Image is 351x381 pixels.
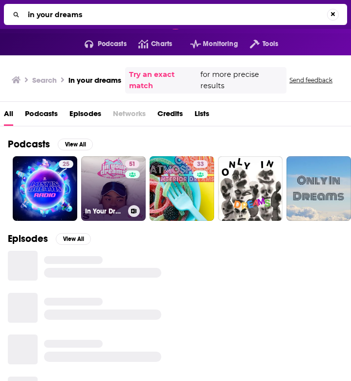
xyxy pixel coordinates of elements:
[157,106,183,126] a: Credits
[203,37,238,51] span: Monitoring
[58,139,93,150] button: View All
[197,160,204,169] span: 33
[8,233,48,245] h2: Episodes
[24,7,327,23] input: Search...
[25,106,58,126] a: Podcasts
[129,160,135,169] span: 51
[286,76,335,84] button: Send feedback
[8,138,93,150] a: PodcastsView All
[178,36,238,52] button: open menu
[4,4,347,25] div: Search...
[195,106,209,126] a: Lists
[4,106,13,126] a: All
[263,37,278,51] span: Tools
[32,75,57,85] h3: Search
[125,160,139,168] a: 51
[63,160,69,169] span: 25
[13,156,77,221] a: 25
[150,156,214,221] a: 33
[127,36,172,52] a: Charts
[129,69,198,92] a: Try an exact match
[8,138,50,150] h2: Podcasts
[56,233,91,245] button: View All
[73,36,127,52] button: open menu
[200,69,283,92] span: for more precise results
[81,156,146,221] a: 51In Your Dreams with [PERSON_NAME]
[8,233,91,245] a: EpisodesView All
[68,75,121,85] h3: in your dreams
[238,36,278,52] button: open menu
[151,37,172,51] span: Charts
[85,207,124,215] h3: In Your Dreams with [PERSON_NAME]
[98,37,127,51] span: Podcasts
[59,160,73,168] a: 25
[113,106,146,126] span: Networks
[193,160,208,168] a: 33
[69,106,101,126] a: Episodes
